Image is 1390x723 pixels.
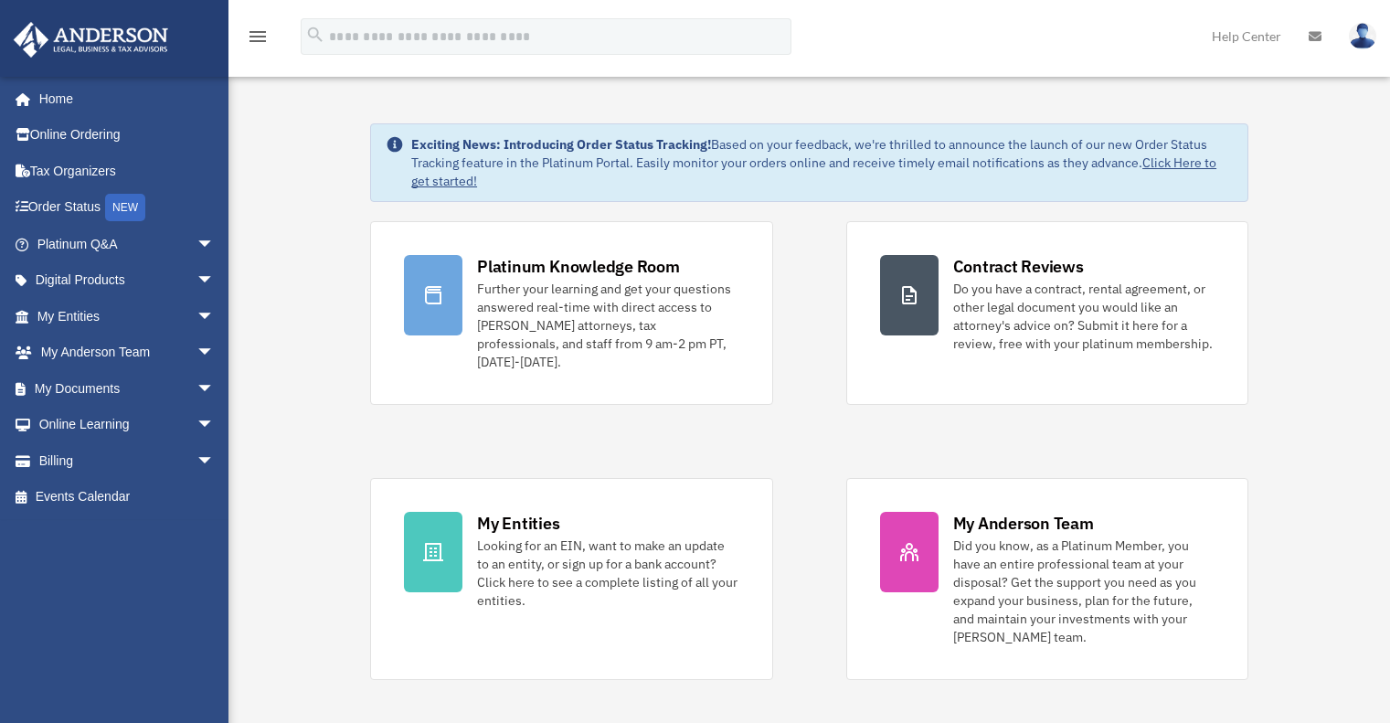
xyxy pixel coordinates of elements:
a: Contract Reviews Do you have a contract, rental agreement, or other legal document you would like... [846,221,1248,405]
div: Further your learning and get your questions answered real-time with direct access to [PERSON_NAM... [477,280,738,371]
span: arrow_drop_down [196,442,233,480]
i: search [305,25,325,45]
a: Billingarrow_drop_down [13,442,242,479]
span: arrow_drop_down [196,226,233,263]
a: Order StatusNEW [13,189,242,227]
a: Click Here to get started! [411,154,1216,189]
div: Looking for an EIN, want to make an update to an entity, or sign up for a bank account? Click her... [477,537,738,610]
div: Do you have a contract, rental agreement, or other legal document you would like an attorney's ad... [953,280,1215,353]
span: arrow_drop_down [196,335,233,372]
div: My Entities [477,512,559,535]
a: My Anderson Team Did you know, as a Platinum Member, you have an entire professional team at your... [846,478,1248,680]
div: NEW [105,194,145,221]
div: Contract Reviews [953,255,1084,278]
span: arrow_drop_down [196,262,233,300]
div: My Anderson Team [953,512,1094,535]
strong: Exciting News: Introducing Order Status Tracking! [411,136,711,153]
a: Online Ordering [13,117,242,154]
a: Tax Organizers [13,153,242,189]
div: Platinum Knowledge Room [477,255,680,278]
a: My Entities Looking for an EIN, want to make an update to an entity, or sign up for a bank accoun... [370,478,772,680]
a: Online Learningarrow_drop_down [13,407,242,443]
a: My Documentsarrow_drop_down [13,370,242,407]
span: arrow_drop_down [196,407,233,444]
a: Events Calendar [13,479,242,516]
div: Based on your feedback, we're thrilled to announce the launch of our new Order Status Tracking fe... [411,135,1233,190]
a: menu [247,32,269,48]
i: menu [247,26,269,48]
a: Home [13,80,233,117]
span: arrow_drop_down [196,298,233,335]
a: Digital Productsarrow_drop_down [13,262,242,299]
img: Anderson Advisors Platinum Portal [8,22,174,58]
img: User Pic [1349,23,1376,49]
a: Platinum Knowledge Room Further your learning and get your questions answered real-time with dire... [370,221,772,405]
a: Platinum Q&Aarrow_drop_down [13,226,242,262]
a: My Anderson Teamarrow_drop_down [13,335,242,371]
a: My Entitiesarrow_drop_down [13,298,242,335]
span: arrow_drop_down [196,370,233,408]
div: Did you know, as a Platinum Member, you have an entire professional team at your disposal? Get th... [953,537,1215,646]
